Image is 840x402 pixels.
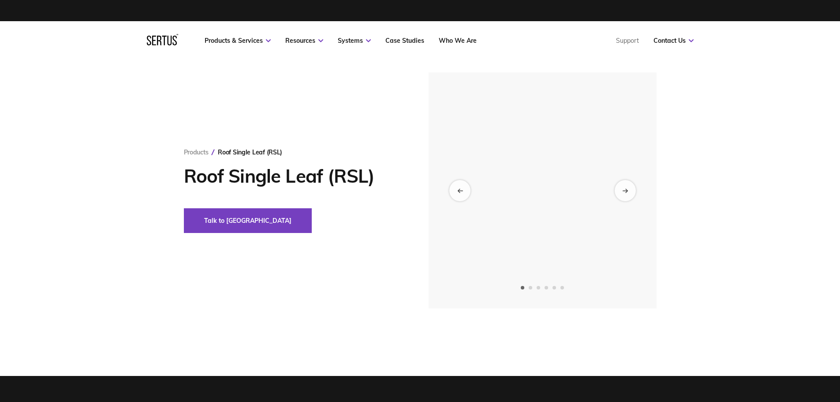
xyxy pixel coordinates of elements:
span: Go to slide 3 [537,286,540,289]
button: Talk to [GEOGRAPHIC_DATA] [184,208,312,233]
a: Support [616,37,639,45]
a: Who We Are [439,37,477,45]
div: Next slide [615,180,636,201]
a: Systems [338,37,371,45]
a: Resources [285,37,323,45]
span: Go to slide 4 [545,286,548,289]
div: Previous slide [449,180,470,201]
a: Products & Services [205,37,271,45]
a: Case Studies [385,37,424,45]
span: Go to slide 5 [553,286,556,289]
h1: Roof Single Leaf (RSL) [184,165,402,187]
span: Go to slide 6 [560,286,564,289]
span: Go to slide 2 [529,286,532,289]
a: Contact Us [653,37,694,45]
a: Products [184,148,209,156]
